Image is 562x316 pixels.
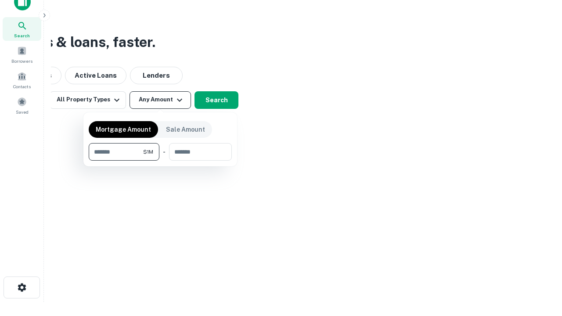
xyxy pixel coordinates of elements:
[143,148,153,156] span: $1M
[518,246,562,288] iframe: Chat Widget
[96,125,151,134] p: Mortgage Amount
[166,125,205,134] p: Sale Amount
[163,143,166,161] div: -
